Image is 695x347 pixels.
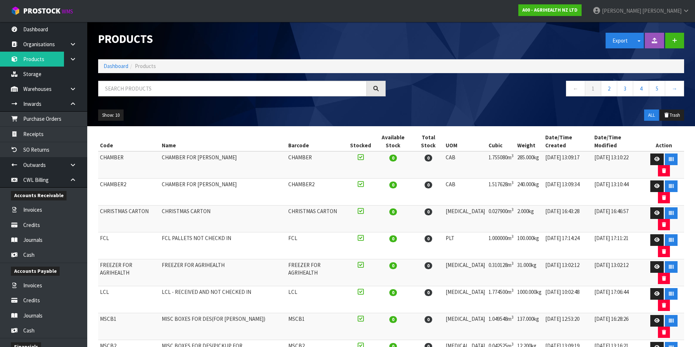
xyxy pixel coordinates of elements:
[389,262,397,269] span: 0
[515,151,543,179] td: 285.000kg
[543,132,593,151] th: Date/Time Created
[444,313,487,340] td: [MEDICAL_DATA]
[592,259,643,286] td: [DATE] 13:02:12
[160,206,286,232] td: CHRISTMAS CARTON
[444,232,487,259] td: PLT
[11,6,20,15] img: cube-alt.png
[160,132,286,151] th: Name
[444,259,487,286] td: [MEDICAL_DATA]
[592,286,643,313] td: [DATE] 17:06:44
[487,151,515,179] td: 1.755080m
[522,7,578,13] strong: A00 - AGRIHEALTH NZ LTD
[104,63,128,69] a: Dashboard
[389,208,397,215] span: 0
[98,132,160,151] th: Code
[643,132,684,151] th: Action
[425,262,432,269] span: 0
[585,81,601,96] a: 1
[98,232,160,259] td: FCL
[389,289,397,296] span: 0
[286,286,348,313] td: LCL
[642,7,682,14] span: [PERSON_NAME]
[592,132,643,151] th: Date/Time Modified
[397,81,684,99] nav: Page navigation
[515,206,543,232] td: 2.000kg
[444,179,487,206] td: CAB
[160,313,286,340] td: MISC BOXES FOR DES(FOR [PERSON_NAME])
[592,151,643,179] td: [DATE] 13:10:22
[617,81,633,96] a: 3
[515,313,543,340] td: 137.000kg
[425,155,432,161] span: 0
[98,313,160,340] td: MSCB1
[389,316,397,323] span: 0
[592,206,643,232] td: [DATE] 16:46:57
[98,33,386,45] h1: Products
[425,182,432,188] span: 0
[660,109,684,121] button: Trash
[511,153,514,158] sup: 3
[348,132,373,151] th: Stocked
[413,132,443,151] th: Total Stock
[515,259,543,286] td: 31.000kg
[425,316,432,323] span: 0
[515,286,543,313] td: 1000.000kg
[286,151,348,179] td: CHAMBER
[286,179,348,206] td: CHAMBER2
[98,286,160,313] td: LCL
[286,206,348,232] td: CHRISTMAS CARTON
[566,81,585,96] a: ←
[160,151,286,179] td: CHAMBER FOR [PERSON_NAME]
[543,179,593,206] td: [DATE] 13:09:34
[543,232,593,259] td: [DATE] 17:14:24
[98,259,160,286] td: FREEZER FOR AGRIHEALTH
[444,132,487,151] th: UOM
[11,267,60,276] span: Accounts Payable
[373,132,413,151] th: Available Stock
[592,179,643,206] td: [DATE] 13:10:44
[511,342,514,347] sup: 3
[511,261,514,266] sup: 3
[487,132,515,151] th: Cubic
[425,208,432,215] span: 0
[286,132,348,151] th: Barcode
[98,81,367,96] input: Search products
[11,191,67,200] span: Accounts Receivable
[601,81,617,96] a: 2
[487,313,515,340] td: 1.049548m
[135,63,156,69] span: Products
[286,313,348,340] td: MSCB1
[444,206,487,232] td: [MEDICAL_DATA]
[606,33,635,48] button: Export
[487,286,515,313] td: 1.774500m
[160,232,286,259] td: FCL PALLETS NOT CHECKD IN
[665,81,684,96] a: →
[543,313,593,340] td: [DATE] 12:53:20
[633,81,649,96] a: 4
[98,151,160,179] td: CHAMBER
[62,8,73,15] small: WMS
[511,207,514,212] sup: 3
[389,182,397,188] span: 0
[644,109,659,121] button: ALL
[487,179,515,206] td: 1.517628m
[444,286,487,313] td: [MEDICAL_DATA]
[98,179,160,206] td: CHAMBER2
[286,232,348,259] td: FCL
[389,155,397,161] span: 0
[515,232,543,259] td: 100.000kg
[649,81,665,96] a: 5
[602,7,641,14] span: [PERSON_NAME]
[515,179,543,206] td: 240.000kg
[160,259,286,286] td: FREEZER FOR AGRIHEALTH
[160,286,286,313] td: LCL - RECEIVED AND NOT CHECKED IN
[592,232,643,259] td: [DATE] 17:11:21
[543,151,593,179] td: [DATE] 13:09:17
[425,235,432,242] span: 0
[543,286,593,313] td: [DATE] 10:02:48
[515,132,543,151] th: Weight
[98,109,124,121] button: Show: 10
[543,206,593,232] td: [DATE] 16:43:28
[286,259,348,286] td: FREEZER FOR AGRIHEALTH
[160,179,286,206] td: CHAMBER FOR [PERSON_NAME]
